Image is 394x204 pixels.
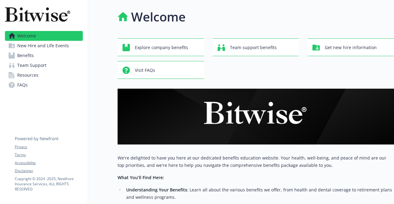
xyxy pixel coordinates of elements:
span: Get new hire information [325,42,377,53]
button: Explore company benefits [118,38,204,56]
span: Benefits [17,51,34,60]
span: Welcome [17,31,36,41]
a: Welcome [5,31,83,41]
a: Resources [5,70,83,80]
a: Terms [15,152,82,158]
p: We're delighted to have you here at our dedicated benefits education website. Your health, well-b... [118,154,394,169]
img: overview page banner [118,89,394,144]
span: Explore company benefits [135,42,188,53]
a: New Hire and Life Events [5,41,83,51]
a: Disclaimer [15,168,82,174]
span: FAQs [17,80,28,90]
button: Visit FAQs [118,61,204,79]
span: Resources [17,70,38,80]
span: New Hire and Life Events [17,41,69,51]
p: Copyright © 2024 - 2025 , Newfront Insurance Services, ALL RIGHTS RESERVED [15,176,82,192]
h1: Welcome [131,8,186,26]
li: : Learn all about the various benefits we offer, from health and dental coverage to retirement pl... [124,186,394,201]
a: Benefits [5,51,83,60]
a: FAQs [5,80,83,90]
button: Team support benefits [213,38,299,56]
strong: Understanding Your Benefits [126,187,187,193]
a: Privacy [15,144,82,150]
span: Visit FAQs [135,64,155,76]
button: Get new hire information [308,38,394,56]
strong: What You’ll Find Here: [118,175,164,180]
a: Accessibility [15,160,82,166]
span: Team support benefits [230,42,277,53]
a: Team Support [5,60,83,70]
span: Team Support [17,60,46,70]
